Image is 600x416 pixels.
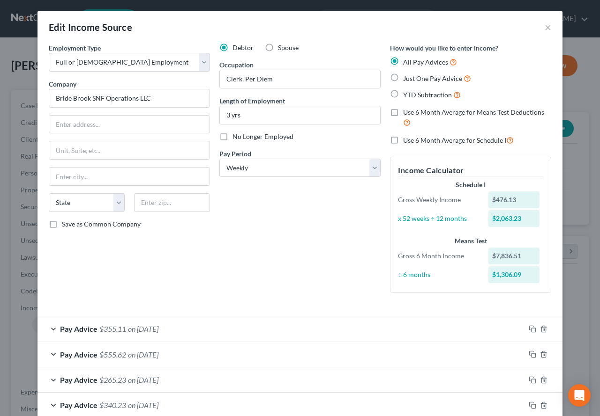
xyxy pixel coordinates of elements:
div: Open Intercom Messenger [568,384,591,407]
input: Unit, Suite, etc... [49,141,210,159]
span: Spouse [278,44,299,51]
span: Pay Advice [60,350,97,359]
span: Pay Period [219,150,251,158]
span: on [DATE] [128,401,158,409]
div: Means Test [398,236,543,246]
span: $555.62 [99,350,126,359]
div: $2,063.23 [488,210,540,227]
span: Use 6 Month Average for Schedule I [403,136,506,144]
span: All Pay Advices [403,58,448,66]
span: $265.23 [99,375,126,384]
span: on [DATE] [128,324,158,333]
span: $340.23 [99,401,126,409]
span: $355.11 [99,324,126,333]
span: on [DATE] [128,375,158,384]
span: Employment Type [49,44,101,52]
div: Schedule I [398,180,543,190]
div: Gross Weekly Income [393,195,484,204]
div: $476.13 [488,191,540,208]
input: Enter zip... [134,193,210,212]
span: Pay Advice [60,401,97,409]
span: on [DATE] [128,350,158,359]
div: ÷ 6 months [393,270,484,279]
input: ex: 2 years [220,106,380,124]
span: Use 6 Month Average for Means Test Deductions [403,108,544,116]
div: x 52 weeks ÷ 12 months [393,214,484,223]
div: $7,836.51 [488,248,540,264]
span: Pay Advice [60,375,97,384]
input: Enter address... [49,116,210,133]
h5: Income Calculator [398,165,543,176]
input: Search company by name... [49,89,210,108]
span: Save as Common Company [62,220,141,228]
label: Occupation [219,60,254,70]
span: No Longer Employed [232,132,293,140]
span: YTD Subtraction [403,91,452,99]
button: × [545,22,551,33]
div: Gross 6 Month Income [393,251,484,261]
span: Pay Advice [60,324,97,333]
div: Edit Income Source [49,21,132,34]
span: Debtor [232,44,254,51]
input: -- [220,70,380,88]
span: Company [49,80,76,88]
span: Just One Pay Advice [403,74,462,82]
label: How would you like to enter income? [390,43,498,53]
div: $1,306.09 [488,266,540,283]
label: Length of Employment [219,96,285,106]
input: Enter city... [49,168,210,185]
